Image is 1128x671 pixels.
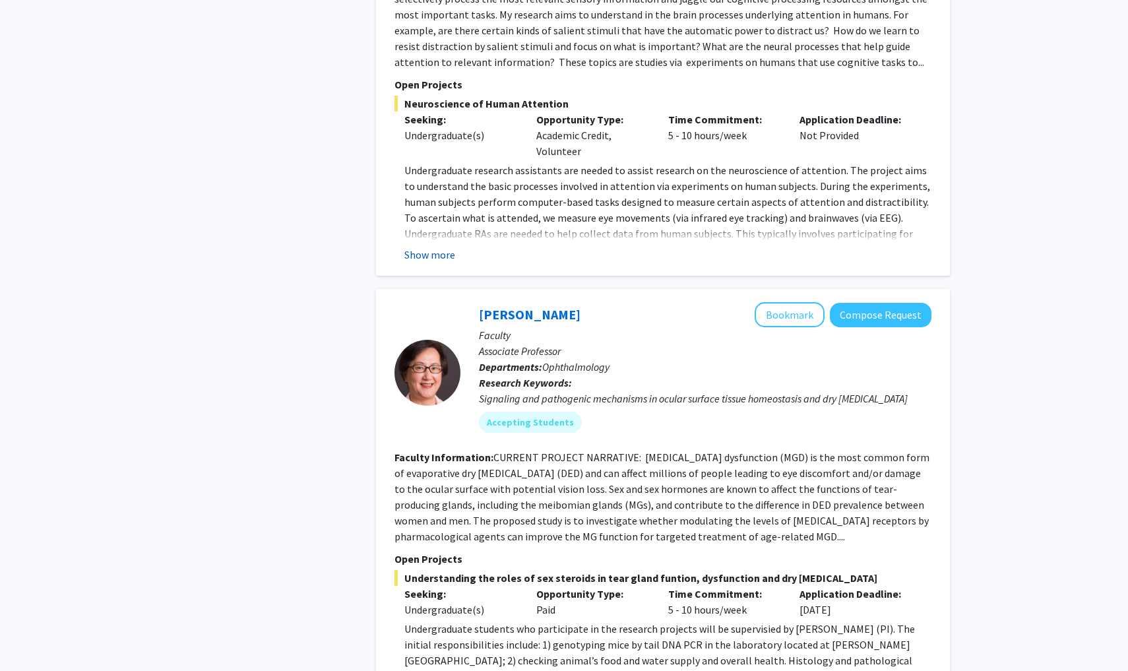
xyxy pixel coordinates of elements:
[526,586,658,618] div: Paid
[668,586,780,602] p: Time Commitment:
[658,112,790,159] div: 5 - 10 hours/week
[668,112,780,127] p: Time Commitment:
[394,570,931,586] span: Understanding the roles of sex steroids in tear gland funtion, dysfunction and dry [MEDICAL_DATA]
[799,112,912,127] p: Application Deadline:
[799,586,912,602] p: Application Deadline:
[404,112,517,127] p: Seeking:
[479,306,580,323] a: [PERSON_NAME]
[394,77,931,92] p: Open Projects
[479,360,542,373] b: Departments:
[536,586,648,602] p: Opportunity Type:
[404,127,517,143] div: Undergraduate(s)
[404,586,517,602] p: Seeking:
[394,96,931,112] span: Neuroscience of Human Attention
[479,412,582,433] mat-chip: Accepting Students
[404,602,517,618] div: Undergraduate(s)
[479,376,572,389] b: Research Keywords:
[536,112,648,127] p: Opportunity Type:
[526,112,658,159] div: Academic Credit, Volunteer
[394,451,493,464] b: Faculty Information:
[404,162,931,289] p: Undergraduate research assistants are needed to assist research on the neuroscience of attention....
[394,551,931,567] p: Open Projects
[790,112,922,159] div: Not Provided
[542,360,610,373] span: Ophthalmology
[830,303,931,327] button: Compose Request to Lixing Reneker
[479,391,931,406] div: Signaling and pathogenic mechanisms in ocular surface tissue homeostasis and dry [MEDICAL_DATA]
[10,612,56,661] iframe: Chat
[394,451,929,543] fg-read-more: CURRENT PROJECT NARRATIVE: [MEDICAL_DATA] dysfunction (MGD) is the most common form of evaporativ...
[479,327,931,343] p: Faculty
[790,586,922,618] div: [DATE]
[755,302,825,327] button: Add Lixing Reneker to Bookmarks
[479,343,931,359] p: Associate Professor
[404,247,455,263] button: Show more
[658,586,790,618] div: 5 - 10 hours/week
